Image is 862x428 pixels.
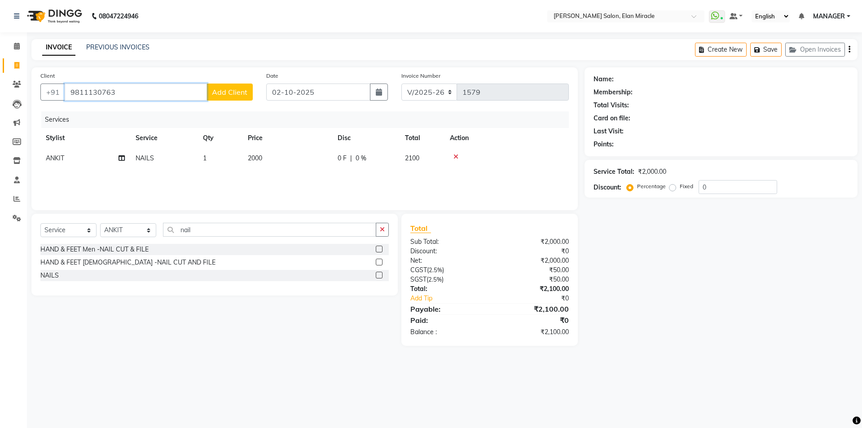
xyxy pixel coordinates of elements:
[163,223,376,237] input: Search or Scan
[680,182,693,190] label: Fixed
[40,271,59,280] div: NAILS
[198,128,242,148] th: Qty
[594,88,633,97] div: Membership:
[23,4,84,29] img: logo
[356,154,366,163] span: 0 %
[401,72,440,80] label: Invoice Number
[410,275,427,283] span: SGST
[637,182,666,190] label: Percentage
[404,315,489,326] div: Paid:
[489,284,575,294] div: ₹2,100.00
[404,256,489,265] div: Net:
[444,128,569,148] th: Action
[594,140,614,149] div: Points:
[504,294,575,303] div: ₹0
[400,128,444,148] th: Total
[428,276,442,283] span: 2.5%
[489,247,575,256] div: ₹0
[404,294,504,303] a: Add Tip
[350,154,352,163] span: |
[65,84,207,101] input: Search by Name/Mobile/Email/Code
[404,265,489,275] div: ( )
[404,237,489,247] div: Sub Total:
[594,167,634,176] div: Service Total:
[750,43,782,57] button: Save
[42,40,75,56] a: INVOICE
[489,237,575,247] div: ₹2,000.00
[40,84,66,101] button: +91
[638,167,666,176] div: ₹2,000.00
[40,128,130,148] th: Stylist
[410,224,431,233] span: Total
[203,154,207,162] span: 1
[489,304,575,314] div: ₹2,100.00
[212,88,247,97] span: Add Client
[489,315,575,326] div: ₹0
[248,154,262,162] span: 2000
[404,327,489,337] div: Balance :
[489,256,575,265] div: ₹2,000.00
[404,275,489,284] div: ( )
[489,265,575,275] div: ₹50.00
[136,154,154,162] span: NAILS
[332,128,400,148] th: Disc
[242,128,332,148] th: Price
[130,128,198,148] th: Service
[489,327,575,337] div: ₹2,100.00
[785,43,845,57] button: Open Invoices
[266,72,278,80] label: Date
[40,245,149,254] div: HAND & FEET Men -NAIL CUT & FILE
[410,266,427,274] span: CGST
[695,43,747,57] button: Create New
[594,101,629,110] div: Total Visits:
[405,154,419,162] span: 2100
[813,12,845,21] span: MANAGER
[338,154,347,163] span: 0 F
[404,284,489,294] div: Total:
[489,275,575,284] div: ₹50.00
[594,183,621,192] div: Discount:
[594,75,614,84] div: Name:
[46,154,64,162] span: ANKIT
[40,72,55,80] label: Client
[41,111,576,128] div: Services
[40,258,215,267] div: HAND & FEET [DEMOGRAPHIC_DATA] -NAIL CUT AND FILE
[429,266,442,274] span: 2.5%
[86,43,150,51] a: PREVIOUS INVOICES
[99,4,138,29] b: 08047224946
[404,304,489,314] div: Payable:
[207,84,253,101] button: Add Client
[594,114,630,123] div: Card on file:
[404,247,489,256] div: Discount:
[594,127,624,136] div: Last Visit:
